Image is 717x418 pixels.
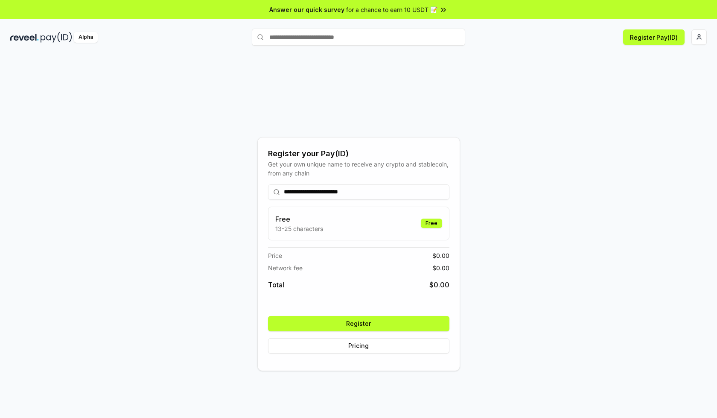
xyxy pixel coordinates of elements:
span: for a chance to earn 10 USDT 📝 [346,5,437,14]
img: reveel_dark [10,32,39,43]
div: Register your Pay(ID) [268,148,449,160]
span: Answer our quick survey [269,5,344,14]
h3: Free [275,214,323,224]
p: 13-25 characters [275,224,323,233]
span: Network fee [268,263,303,272]
img: pay_id [41,32,72,43]
button: Register [268,316,449,331]
div: Free [421,219,442,228]
span: $ 0.00 [432,251,449,260]
button: Register Pay(ID) [623,29,685,45]
span: Total [268,280,284,290]
div: Alpha [74,32,98,43]
div: Get your own unique name to receive any crypto and stablecoin, from any chain [268,160,449,178]
span: $ 0.00 [429,280,449,290]
span: Price [268,251,282,260]
span: $ 0.00 [432,263,449,272]
button: Pricing [268,338,449,354]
